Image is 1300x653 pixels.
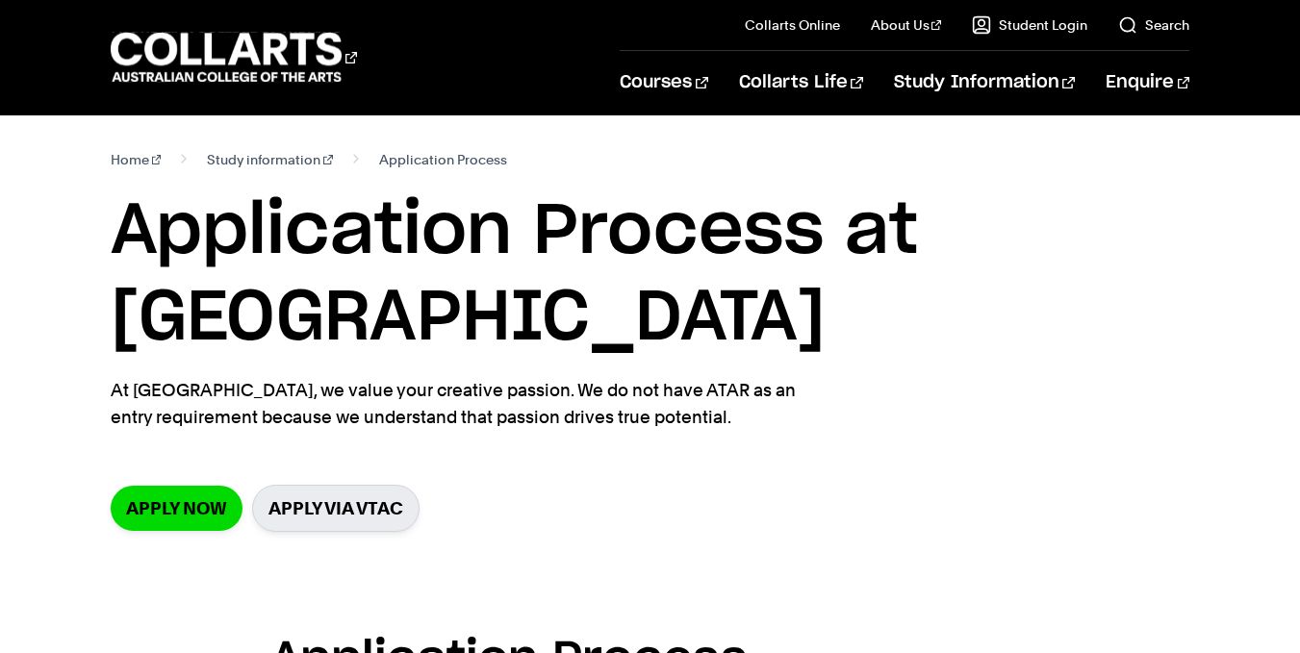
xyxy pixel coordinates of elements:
[207,146,333,173] a: Study information
[894,51,1075,114] a: Study Information
[1118,15,1189,35] a: Search
[1106,51,1189,114] a: Enquire
[871,15,942,35] a: About Us
[111,486,242,531] a: Apply now
[111,146,162,173] a: Home
[379,146,507,173] span: Application Process
[745,15,840,35] a: Collarts Online
[739,51,863,114] a: Collarts Life
[620,51,707,114] a: Courses
[111,377,813,431] p: At [GEOGRAPHIC_DATA], we value your creative passion. We do not have ATAR as an entry requirement...
[972,15,1087,35] a: Student Login
[252,485,420,532] a: Apply via VTAC
[111,188,1189,362] h1: Application Process at [GEOGRAPHIC_DATA]
[111,30,357,85] div: Go to homepage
